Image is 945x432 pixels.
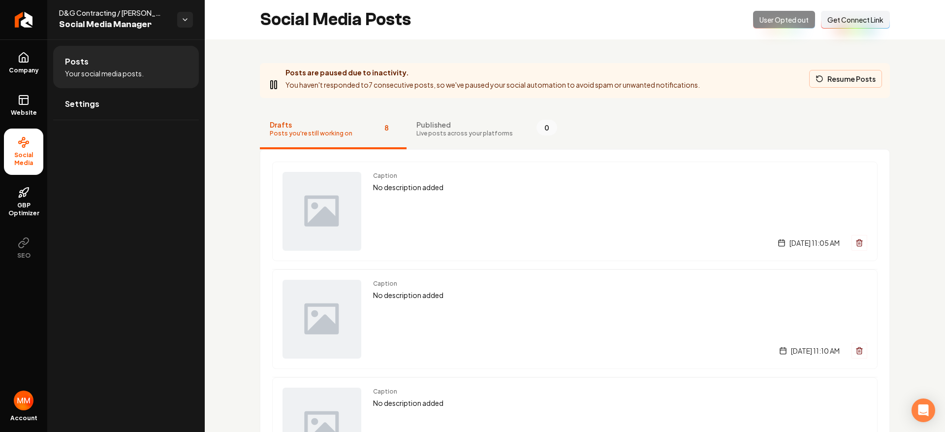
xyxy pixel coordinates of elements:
a: Settings [53,88,199,120]
span: Social Media [4,151,43,167]
div: Open Intercom Messenger [912,399,935,422]
span: Published [416,120,513,130]
button: SEO [4,229,43,267]
span: Website [7,109,41,117]
span: Settings [65,98,99,110]
span: Caption [373,388,867,396]
span: Posts you're still working on [270,130,352,137]
span: Caption [373,280,867,288]
span: Posts [65,56,89,67]
a: Website [4,86,43,125]
span: SEO [13,252,34,260]
span: [DATE] 11:10 AM [791,346,840,356]
span: Caption [373,172,867,180]
button: PublishedLive posts across your platforms0 [407,110,567,149]
span: Live posts across your platforms [416,130,513,137]
span: Company [5,66,43,74]
span: [DATE] 11:05 AM [789,238,840,248]
span: 8 [376,120,397,135]
button: DraftsPosts you're still working on8 [260,110,407,149]
p: No description added [373,182,867,193]
a: GBP Optimizer [4,179,43,225]
span: Drafts [270,120,352,130]
a: Company [4,44,43,82]
strong: Posts are paused due to inactivity. [285,68,409,77]
button: Get Connect Link [821,11,890,29]
h2: Social Media Posts [260,10,411,30]
span: Your social media posts. [65,68,144,78]
img: Post preview [283,172,361,251]
a: Post previewCaptionNo description added[DATE] 11:10 AM [272,269,878,369]
span: Account [10,414,37,422]
span: Get Connect Link [827,15,883,25]
span: GBP Optimizer [4,201,43,217]
img: Matthew Meyer [14,391,33,410]
button: Resume Posts [809,70,882,88]
span: Social Media Manager [59,18,169,32]
p: No description added [373,290,867,301]
nav: Tabs [260,110,890,149]
img: Post preview [283,280,361,359]
span: D&G Contracting / [PERSON_NAME] & Goliath Contracting [59,8,169,18]
span: 0 [536,120,557,135]
p: You haven't responded to 7 consecutive posts, so we've paused your social automation to avoid spa... [285,79,700,91]
img: Rebolt Logo [15,12,33,28]
p: No description added [373,398,867,409]
button: Open user button [14,391,33,410]
a: Post previewCaptionNo description added[DATE] 11:05 AM [272,162,878,261]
